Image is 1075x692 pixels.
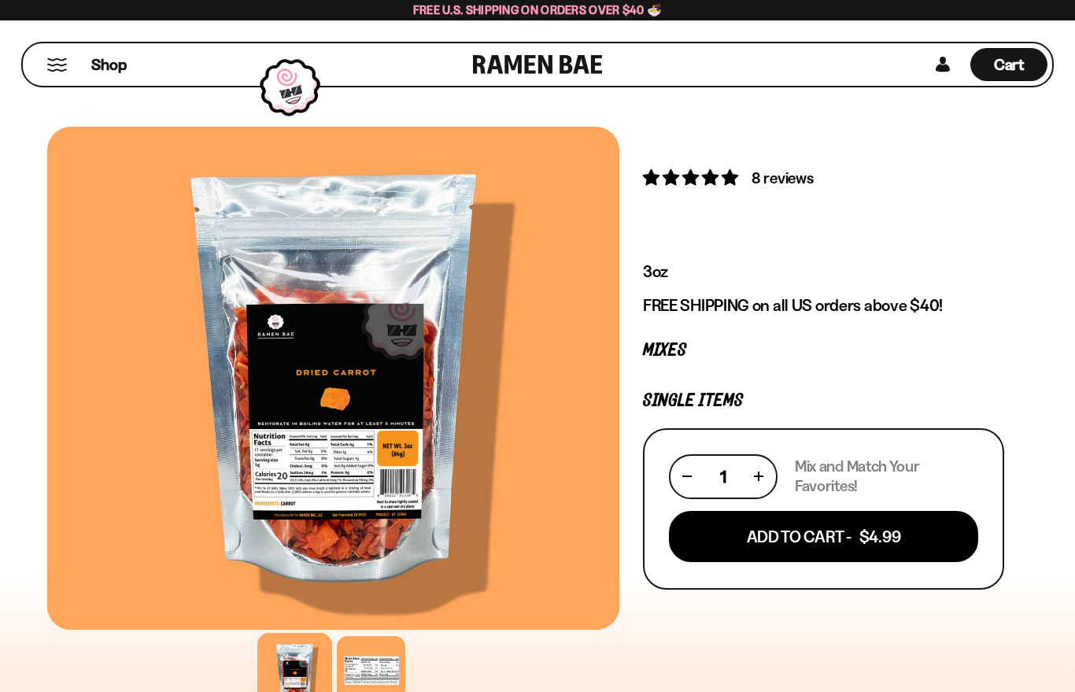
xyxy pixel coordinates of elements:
[994,55,1025,74] span: Cart
[643,168,741,187] span: 4.75 stars
[91,54,127,76] span: Shop
[643,394,1004,409] p: Single Items
[720,467,726,487] span: 1
[643,295,1004,316] p: FREE SHIPPING on all US orders above $40!
[752,168,813,187] span: 8 reviews
[91,48,127,81] a: Shop
[643,343,1004,358] p: Mixes
[46,58,68,72] button: Mobile Menu Trigger
[413,2,663,17] span: Free U.S. Shipping on Orders over $40 🍜
[643,261,1004,282] p: 3oz
[669,511,978,562] button: Add To Cart - $4.99
[795,457,978,496] p: Mix and Match Your Favorites!
[970,43,1047,86] div: Cart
